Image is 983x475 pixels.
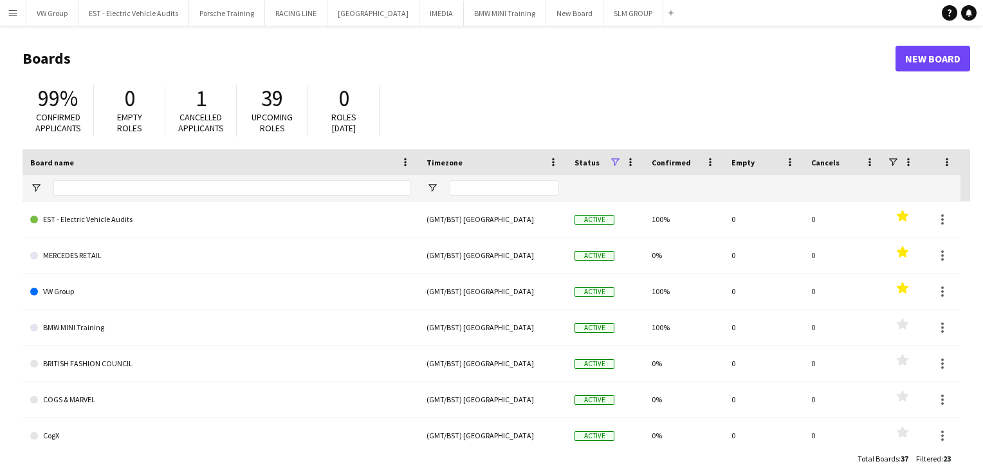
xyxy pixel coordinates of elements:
span: Active [574,215,614,225]
div: 0 [804,274,883,309]
span: Active [574,287,614,297]
h1: Boards [23,49,896,68]
div: 0 [804,201,883,237]
div: 0 [804,382,883,417]
div: 0 [724,274,804,309]
div: (GMT/BST) [GEOGRAPHIC_DATA] [419,346,567,381]
span: Empty [731,158,755,167]
span: Active [574,431,614,441]
span: Filtered [916,454,941,463]
div: 0 [804,310,883,345]
div: 0% [644,382,724,417]
button: IMEDIA [419,1,464,26]
span: Roles [DATE] [331,111,356,134]
button: SLM GROUP [603,1,663,26]
div: 0 [724,237,804,273]
span: Confirmed applicants [35,111,81,134]
a: BRITISH FASHION COUNCIL [30,346,411,382]
span: Total Boards [858,454,899,463]
span: Active [574,323,614,333]
a: New Board [896,46,970,71]
div: (GMT/BST) [GEOGRAPHIC_DATA] [419,310,567,345]
input: Timezone Filter Input [450,180,559,196]
button: RACING LINE [265,1,327,26]
div: 0% [644,346,724,381]
div: (GMT/BST) [GEOGRAPHIC_DATA] [419,274,567,309]
div: (GMT/BST) [GEOGRAPHIC_DATA] [419,418,567,453]
span: 99% [38,84,78,113]
div: 0 [804,237,883,273]
div: : [858,446,908,471]
span: Board name [30,158,74,167]
span: Cancels [811,158,840,167]
span: Upcoming roles [252,111,293,134]
div: (GMT/BST) [GEOGRAPHIC_DATA] [419,382,567,417]
span: 39 [261,84,283,113]
button: BMW MINI Training [464,1,546,26]
a: COGS & MARVEL [30,382,411,418]
span: Active [574,251,614,261]
button: VW Group [26,1,78,26]
span: Empty roles [117,111,142,134]
div: 0% [644,418,724,453]
div: 100% [644,310,724,345]
span: Status [574,158,600,167]
span: 1 [196,84,207,113]
span: 0 [124,84,135,113]
div: (GMT/BST) [GEOGRAPHIC_DATA] [419,237,567,273]
a: BMW MINI Training [30,310,411,346]
div: 0 [724,382,804,417]
span: 37 [901,454,908,463]
button: New Board [546,1,603,26]
span: 0 [338,84,349,113]
span: 23 [943,454,951,463]
div: 0 [724,310,804,345]
button: Porsche Training [189,1,265,26]
button: Open Filter Menu [427,182,438,194]
div: 0 [804,346,883,381]
span: Active [574,395,614,405]
span: Confirmed [652,158,691,167]
div: 0 [724,418,804,453]
a: CogX [30,418,411,454]
div: : [916,446,951,471]
span: Active [574,359,614,369]
button: Open Filter Menu [30,182,42,194]
div: 0 [724,201,804,237]
div: 0 [724,346,804,381]
input: Board name Filter Input [53,180,411,196]
span: Cancelled applicants [178,111,224,134]
a: VW Group [30,274,411,310]
a: MERCEDES RETAIL [30,237,411,274]
button: EST - Electric Vehicle Audits [78,1,189,26]
div: 0 [804,418,883,453]
div: (GMT/BST) [GEOGRAPHIC_DATA] [419,201,567,237]
div: 100% [644,201,724,237]
div: 0% [644,237,724,273]
span: Timezone [427,158,463,167]
div: 100% [644,274,724,309]
a: EST - Electric Vehicle Audits [30,201,411,237]
button: [GEOGRAPHIC_DATA] [327,1,419,26]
